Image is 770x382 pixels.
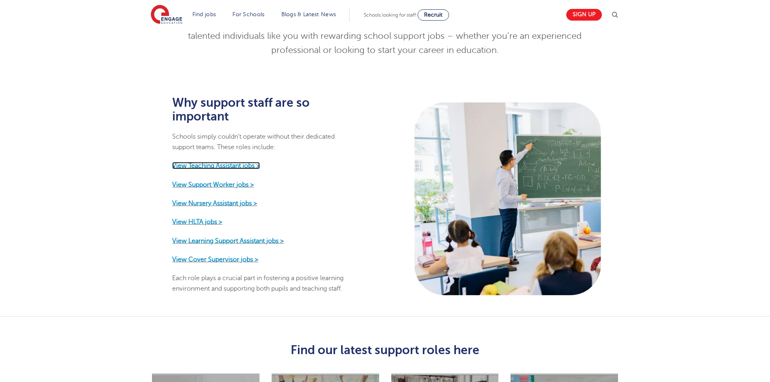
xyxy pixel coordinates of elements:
strong: Why support staff are so important [172,95,310,123]
a: View Learning Support Assistant jobs > [172,237,284,244]
a: Recruit [418,9,449,21]
span: Recruit [424,12,443,18]
a: View Cover Supervisor jobs > [172,255,258,263]
a: View Support Worker jobs > [172,181,254,188]
p: We understand just how essential these roles are. That’s why we’re dedicated to connecting talent... [187,15,583,57]
a: Sign up [566,9,602,21]
a: Blogs & Latest News [281,11,336,17]
a: View Nursery Assistant jobs > [172,200,257,207]
p: Each role plays a crucial part in fostering a positive learning environment and supporting both p... [172,273,352,294]
a: Find jobs [192,11,216,17]
a: View HLTA jobs > [172,218,222,226]
span: Schools looking for staff [364,12,416,18]
a: View Teaching Assistant jobs > [172,162,260,169]
img: Engage Education [151,5,182,25]
p: Schools simply couldn’t operate without their dedicated support teams. These roles include: [172,131,352,152]
h3: Find our latest support roles here [146,343,624,357]
a: For Schools [232,11,264,17]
